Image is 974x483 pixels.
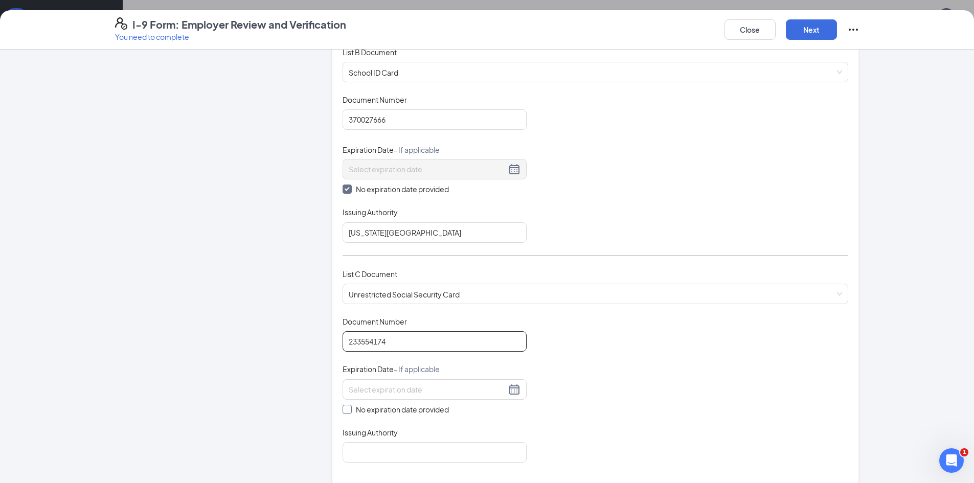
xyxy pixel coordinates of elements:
h4: I-9 Form: Employer Review and Verification [132,17,346,32]
span: List B Document [343,48,397,57]
button: Next [786,19,837,40]
span: School ID Card [349,62,842,82]
span: - If applicable [394,364,440,374]
input: Select expiration date [349,164,506,175]
span: Issuing Authority [343,427,398,438]
iframe: Intercom live chat [939,448,964,473]
button: Close [724,19,776,40]
span: No expiration date provided [352,183,453,195]
span: No expiration date provided [352,404,453,415]
span: List C Document [343,269,397,279]
span: Document Number [343,95,407,105]
span: Unrestricted Social Security Card [349,284,842,304]
span: - If applicable [394,145,440,154]
svg: FormI9EVerifyIcon [115,17,127,30]
span: Expiration Date [343,364,440,374]
span: Document Number [343,316,407,327]
p: You need to complete [115,32,346,42]
input: Select expiration date [349,384,506,395]
span: Issuing Authority [343,207,398,217]
span: Expiration Date [343,145,440,155]
svg: Ellipses [847,24,859,36]
span: 1 [960,448,968,456]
